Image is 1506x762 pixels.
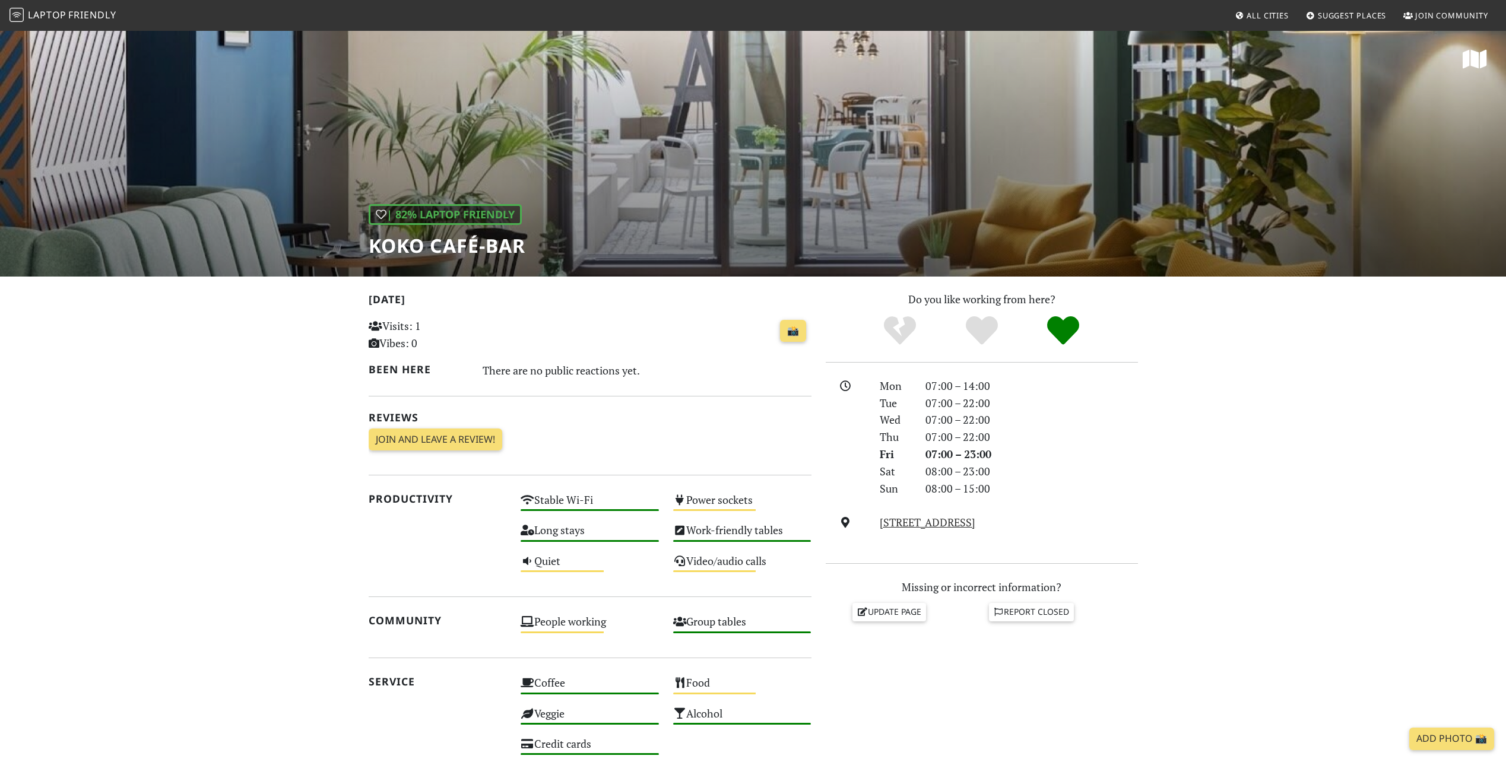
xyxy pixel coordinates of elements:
div: Long stays [513,520,666,551]
div: Quiet [513,551,666,582]
div: Definitely! [1022,315,1104,347]
a: [STREET_ADDRESS] [880,515,975,529]
h2: Been here [369,363,469,376]
a: Join and leave a review! [369,428,502,451]
div: Tue [873,395,918,412]
a: Join Community [1399,5,1493,26]
h2: Community [369,614,507,627]
a: LaptopFriendly LaptopFriendly [9,5,116,26]
p: Missing or incorrect information? [826,579,1138,596]
div: 07:00 – 23:00 [918,446,1145,463]
div: Power sockets [666,490,819,520]
h2: Productivity [369,493,507,505]
a: Suggest Places [1301,5,1391,26]
div: Work-friendly tables [666,520,819,551]
a: 📸 [780,320,806,342]
div: Sat [873,463,918,480]
div: 08:00 – 23:00 [918,463,1145,480]
div: Food [666,673,819,703]
div: 07:00 – 22:00 [918,411,1145,428]
div: Sun [873,480,918,497]
div: | 82% Laptop Friendly [369,204,522,225]
h2: [DATE] [369,293,811,310]
a: Report closed [989,603,1074,621]
h1: koko café-bar [369,234,525,257]
div: Mon [873,377,918,395]
div: 08:00 – 15:00 [918,480,1145,497]
div: 07:00 – 14:00 [918,377,1145,395]
div: Veggie [513,704,666,734]
a: Add Photo 📸 [1409,728,1494,750]
div: Wed [873,411,918,428]
p: Visits: 1 Vibes: 0 [369,317,507,352]
p: Do you like working from here? [826,291,1138,308]
span: Suggest Places [1318,10,1387,21]
div: Video/audio calls [666,551,819,582]
div: People working [513,612,666,642]
h2: Service [369,675,507,688]
div: Fri [873,446,918,463]
div: 07:00 – 22:00 [918,395,1145,412]
div: Alcohol [666,704,819,734]
span: Laptop [28,8,66,21]
div: Yes [941,315,1023,347]
div: There are no public reactions yet. [483,361,811,380]
a: Update page [852,603,926,621]
span: Join Community [1415,10,1488,21]
div: Coffee [513,673,666,703]
span: Friendly [68,8,116,21]
span: All Cities [1247,10,1289,21]
div: No [859,315,941,347]
div: Stable Wi-Fi [513,490,666,520]
h2: Reviews [369,411,811,424]
div: 07:00 – 22:00 [918,428,1145,446]
div: Group tables [666,612,819,642]
div: Thu [873,428,918,446]
img: LaptopFriendly [9,8,24,22]
a: All Cities [1230,5,1293,26]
